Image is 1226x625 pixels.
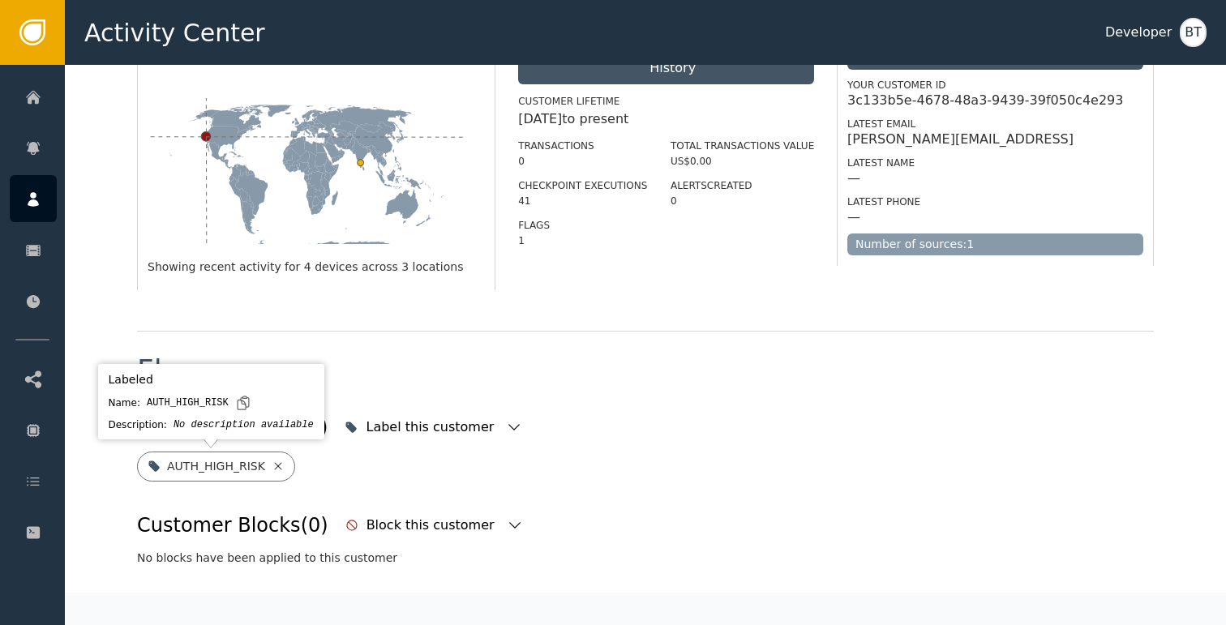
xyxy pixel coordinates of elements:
[671,140,814,152] label: Total Transactions Value
[518,194,647,208] div: 41
[341,409,526,445] button: Label this customer
[341,507,527,543] button: Block this customer
[148,259,485,276] div: Showing recent activity for 4 devices across 3 locations
[366,417,498,437] div: Label this customer
[518,140,594,152] label: Transactions
[518,220,550,231] label: Flags
[137,593,573,622] div: Device Flags (0)
[847,78,1143,92] div: Your Customer ID
[518,233,647,248] div: 1
[367,516,499,535] div: Block this customer
[1105,23,1172,42] div: Developer
[137,550,1154,567] div: No blocks have been applied to this customer
[671,154,814,169] div: US$0.00
[518,180,647,191] label: Checkpoint Executions
[174,417,314,432] div: No description available
[847,131,1074,148] div: [PERSON_NAME][EMAIL_ADDRESS]
[847,233,1143,255] div: Number of sources: 1
[109,417,167,432] div: Description:
[518,109,814,129] div: [DATE] to present
[167,458,265,475] div: AUTH_HIGH_RISK
[518,154,647,169] div: 0
[671,194,814,208] div: 0
[84,15,265,51] span: Activity Center
[109,396,140,410] div: Name:
[137,511,328,540] div: Customer Blocks (0)
[109,371,314,388] div: Labeled
[847,195,1143,209] div: Latest Phone
[147,396,229,410] div: AUTH_HIGH_RISK
[671,180,752,191] label: Alerts Created
[847,156,1143,170] div: Latest Name
[847,209,860,225] div: —
[847,117,1143,131] div: Latest Email
[137,356,213,385] div: Flags
[847,170,860,186] div: —
[518,96,619,107] label: Customer Lifetime
[847,92,1123,109] div: 3c133b5e-4678-48a3-9439-39f050c4e293
[1180,18,1207,47] button: BT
